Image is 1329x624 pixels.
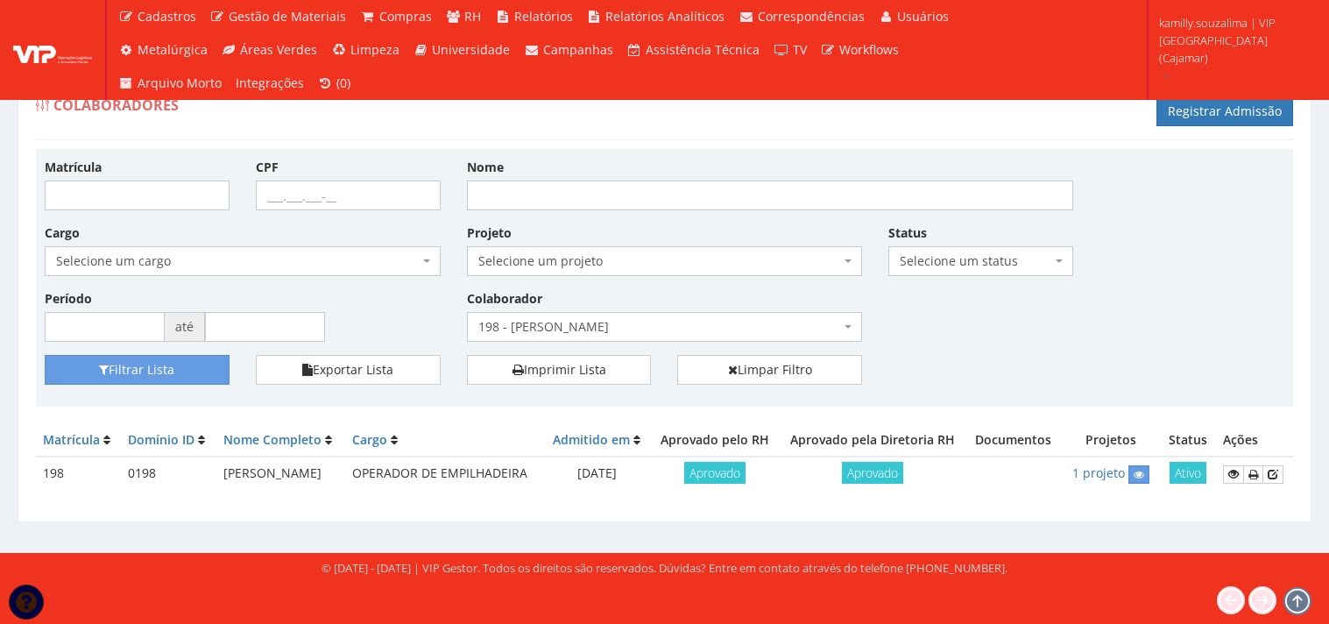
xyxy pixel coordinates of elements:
[478,252,841,270] span: Selecione um projeto
[543,41,613,58] span: Campanhas
[111,67,229,100] a: Arquivo Morto
[36,457,121,491] td: 198
[650,424,779,457] th: Aprovado pelo RH
[793,41,807,58] span: TV
[53,96,179,115] span: Colaboradores
[336,74,350,91] span: (0)
[240,41,317,58] span: Áreas Verdes
[467,224,512,242] label: Projeto
[779,424,966,457] th: Aprovado pela Diretoria RH
[45,159,102,176] label: Matrícula
[379,8,432,25] span: Compras
[215,33,325,67] a: Áreas Verdes
[121,457,216,491] td: 0198
[236,74,304,91] span: Integrações
[620,33,767,67] a: Assistência Técnica
[467,290,542,308] label: Colaborador
[1161,424,1216,457] th: Status
[467,312,863,342] span: 198 - CLEITON GOMES DA SILVA
[1061,424,1161,457] th: Projetos
[684,462,746,484] span: Aprovado
[216,457,345,491] td: [PERSON_NAME]
[767,33,814,67] a: TV
[478,318,841,336] span: 198 - CLEITON GOMES DA SILVA
[256,181,441,210] input: ___.___.___-__
[464,8,481,25] span: RH
[345,457,543,491] td: OPERADOR DE EMPILHADEIRA
[897,8,949,25] span: Usuários
[256,355,441,385] button: Exportar Lista
[406,33,518,67] a: Universidade
[43,431,100,448] a: Matrícula
[45,246,441,276] span: Selecione um cargo
[138,8,196,25] span: Cadastros
[352,431,387,448] a: Cargo
[467,159,504,176] label: Nome
[646,41,760,58] span: Assistência Técnica
[324,33,406,67] a: Limpeza
[1156,96,1293,126] a: Registrar Admissão
[1159,14,1306,67] span: kamilly.souzalima | VIP [GEOGRAPHIC_DATA] (Cajamar)
[128,431,194,448] a: Domínio ID
[45,290,92,308] label: Período
[256,159,279,176] label: CPF
[1170,462,1206,484] span: Ativo
[888,224,927,242] label: Status
[966,424,1061,457] th: Documentos
[605,8,725,25] span: Relatórios Analíticos
[517,33,620,67] a: Campanhas
[138,74,222,91] span: Arquivo Morto
[677,355,862,385] a: Limpar Filtro
[45,224,80,242] label: Cargo
[223,431,322,448] a: Nome Completo
[514,8,573,25] span: Relatórios
[111,33,215,67] a: Metalúrgica
[842,462,903,484] span: Aprovado
[56,252,419,270] span: Selecione um cargo
[544,457,651,491] td: [DATE]
[839,41,899,58] span: Workflows
[814,33,907,67] a: Workflows
[888,246,1073,276] span: Selecione um status
[432,41,510,58] span: Universidade
[1072,464,1125,481] a: 1 projeto
[311,67,358,100] a: (0)
[229,67,311,100] a: Integrações
[467,355,652,385] a: Imprimir Lista
[467,246,863,276] span: Selecione um projeto
[138,41,208,58] span: Metalúrgica
[900,252,1051,270] span: Selecione um status
[45,355,230,385] button: Filtrar Lista
[229,8,346,25] span: Gestão de Materiais
[1216,424,1293,457] th: Ações
[13,37,92,63] img: logo
[758,8,865,25] span: Correspondências
[350,41,399,58] span: Limpeza
[322,560,1007,577] div: © [DATE] - [DATE] | VIP Gestor. Todos os direitos são reservados. Dúvidas? Entre em contato atrav...
[553,431,630,448] a: Admitido em
[165,312,205,342] span: até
